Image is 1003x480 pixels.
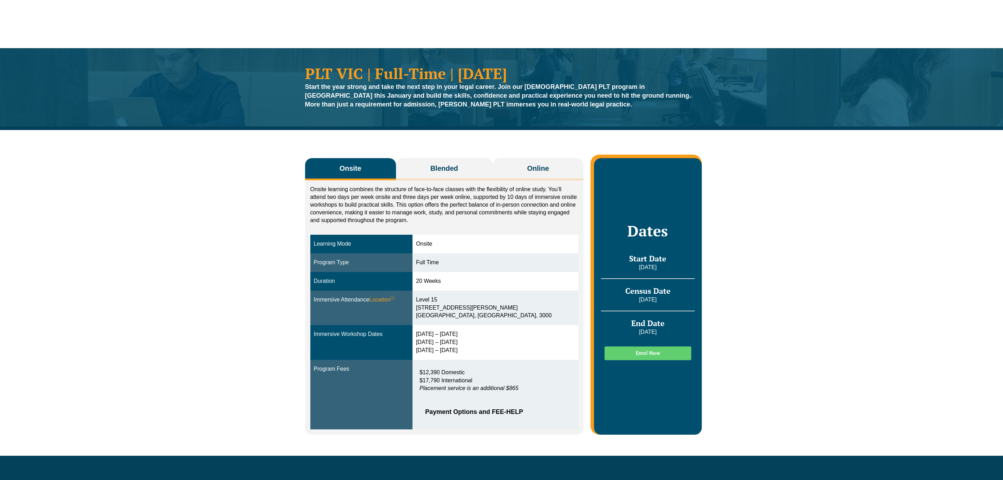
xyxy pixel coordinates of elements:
div: Immersive Attendance [314,296,409,304]
a: Enrol Now [605,346,691,360]
sup: ⓘ [390,296,395,300]
div: Level 15 [STREET_ADDRESS][PERSON_NAME] [GEOGRAPHIC_DATA], [GEOGRAPHIC_DATA], 3000 [416,296,575,320]
div: [DATE] – [DATE] [DATE] – [DATE] [DATE] – [DATE] [416,330,575,355]
p: [DATE] [601,264,694,271]
div: Program Fees [314,365,409,373]
span: Enrol Now [636,351,660,356]
span: Online [527,163,549,173]
div: Full Time [416,259,575,267]
span: End Date [631,318,665,328]
p: [DATE] [601,296,694,304]
div: Onsite [416,240,575,248]
div: Immersive Workshop Dates [314,330,409,338]
span: Census Date [625,286,671,296]
span: Blended [430,163,458,173]
span: $12,390 Domestic [420,369,465,375]
div: 20 Weeks [416,277,575,285]
span: Location [369,296,395,304]
span: Payment Options and FEE-HELP [425,409,559,415]
span: $17,790 International [420,377,472,383]
span: Start Date [629,253,666,264]
h2: Dates [601,222,694,240]
strong: Start the year strong and take the next step in your legal career. Join our [DEMOGRAPHIC_DATA] PL... [305,83,691,108]
p: Onsite learning combines the structure of face-to-face classes with the flexibility of online stu... [310,186,579,224]
span: Onsite [339,163,361,173]
div: Learning Mode [314,240,409,248]
div: Program Type [314,259,409,267]
h1: PLT VIC | Full-Time | [DATE] [305,66,698,81]
div: Tabs. Open items with Enter or Space, close with Escape and navigate using the Arrow keys. [305,158,584,435]
p: [DATE] [601,328,694,336]
em: Placement service is an additional $865 [420,385,519,391]
div: Duration [314,277,409,285]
